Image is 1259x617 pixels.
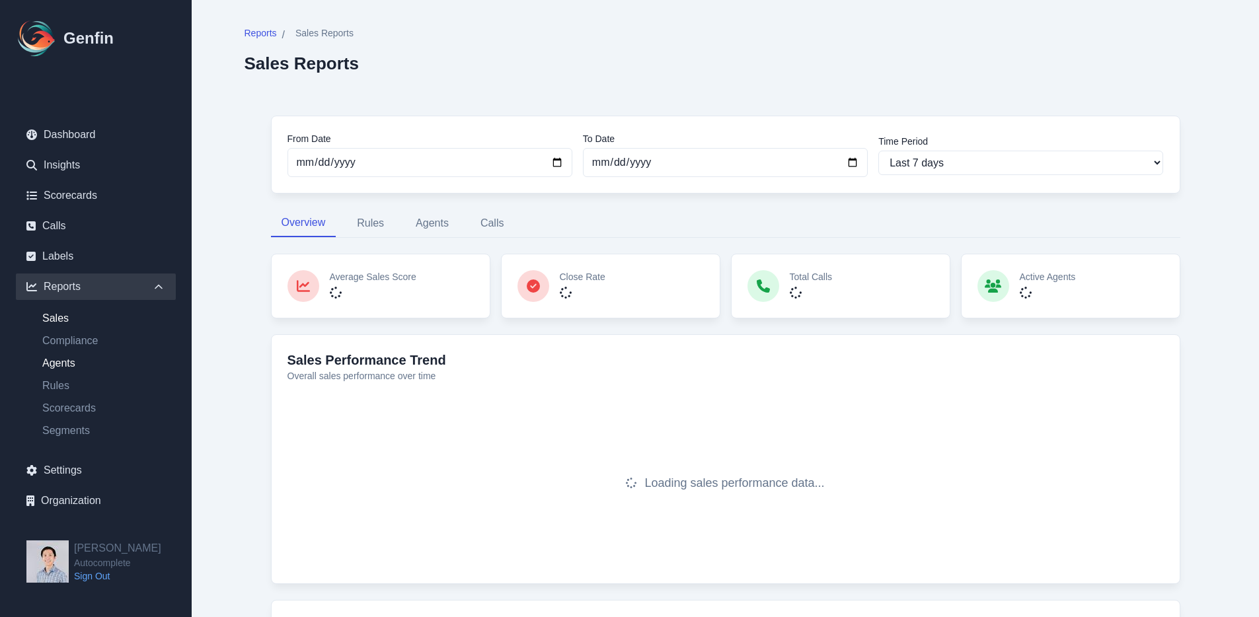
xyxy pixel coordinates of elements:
[16,243,176,270] a: Labels
[16,122,176,148] a: Dashboard
[878,135,1163,148] label: Time Period
[32,310,176,326] a: Sales
[245,54,359,73] h2: Sales Reports
[16,213,176,239] a: Calls
[16,152,176,178] a: Insights
[16,17,58,59] img: Logo
[16,457,176,484] a: Settings
[790,270,833,283] p: Total Calls
[32,378,176,394] a: Rules
[287,351,1164,369] h3: Sales Performance Trend
[287,369,1164,382] p: Overall sales performance over time
[32,333,176,349] a: Compliance
[583,132,868,145] label: To Date
[271,209,336,237] button: Overview
[16,182,176,209] a: Scorecards
[282,27,285,43] span: /
[16,488,176,514] a: Organization
[295,26,354,40] span: Sales Reports
[1020,270,1076,283] p: Active Agents
[26,540,69,583] img: Jeffrey Pang
[74,569,161,583] a: Sign Out
[245,26,277,40] span: Reports
[16,273,176,300] div: Reports
[74,556,161,569] span: Autocomplete
[74,540,161,556] h2: [PERSON_NAME]
[470,209,515,237] button: Calls
[405,209,459,237] button: Agents
[32,400,176,416] a: Scorecards
[32,355,176,371] a: Agents
[330,270,416,283] p: Average Sales Score
[346,209,395,237] button: Rules
[245,26,277,43] a: Reports
[63,28,114,49] h1: Genfin
[287,132,572,145] label: From Date
[644,474,824,492] span: Loading sales performance data...
[32,423,176,439] a: Segments
[560,270,605,283] p: Close Rate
